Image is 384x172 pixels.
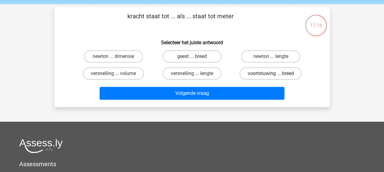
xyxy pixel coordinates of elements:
label: versnelling ... volume [83,67,144,80]
h6: Selecteer het juiste antwoord [64,35,320,45]
img: Assessly logo [19,139,63,153]
label: geest ... breed [163,50,221,63]
p: kracht staat tot ... als ... staat tot meter [64,12,297,30]
label: versnelling ... lengte [163,67,221,80]
label: newton ... lengte [241,50,300,63]
label: voortstuwing ... breed [240,67,302,80]
h5: Assessments [19,160,365,168]
button: Volgende vraag [100,87,284,100]
label: newton ... dimensie [84,50,143,63]
div: 17:16 [305,14,327,29]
